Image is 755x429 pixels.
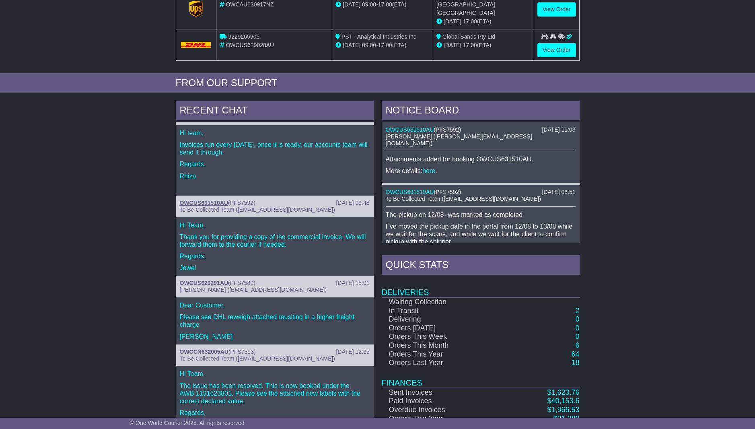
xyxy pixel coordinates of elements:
a: $40,153.6 [547,397,579,405]
span: 17:00 [463,42,477,48]
span: 1,623.76 [551,388,579,396]
span: [DATE] [444,18,461,25]
td: Orders This Year [382,415,506,423]
div: (ETA) [436,17,531,26]
p: Hi Team, [180,221,370,229]
span: PFS7592 [230,200,253,206]
a: OWCUS631510AU [386,126,434,133]
a: 18 [571,359,579,367]
span: [DATE] [444,42,461,48]
p: The issue has been resolved. This is now booked under the AWB 1191623801. Please see the attached... [180,382,370,405]
td: Orders [DATE] [382,324,506,333]
td: Delivering [382,315,506,324]
div: ( ) [180,280,370,287]
p: Hi Team, [180,370,370,377]
span: OWCAU630917NZ [226,1,274,8]
a: $1,623.76 [547,388,579,396]
span: 17:00 [463,18,477,25]
span: 9229265905 [228,33,259,40]
p: Attachments added for booking OWCUS631510AU. [386,155,576,163]
div: Quick Stats [382,255,580,277]
div: [DATE] 11:03 [542,126,575,133]
a: OWCUS631510AU [180,200,228,206]
span: [DATE] [343,1,360,8]
div: (ETA) [436,41,531,49]
p: Jewel [180,264,370,272]
a: View Order [537,2,576,16]
td: Overdue Invoices [382,406,506,415]
a: here [422,167,435,174]
p: I"ve moved the pickup date in the portal from 12/08 to 13/08 while we wait for the scans, and whi... [386,223,576,246]
span: 31,389 [557,415,579,423]
div: [DATE] 09:48 [336,200,369,206]
p: The pickup on 12/08- was marked as completed [386,211,576,219]
span: Global Sands Pty Ltd [442,33,496,40]
td: In Transit [382,307,506,316]
td: Deliveries [382,277,580,297]
td: Finances [382,367,580,388]
span: PFS7593 [230,349,254,355]
a: 2 [575,307,579,315]
span: 09:00 [362,42,376,48]
div: - (ETA) [335,0,430,9]
a: OWCUS629291AU [180,280,228,286]
p: Thank you for providing a copy of the commercial invoice. We will forward them to the courier if ... [180,233,370,248]
div: RECENT CHAT [176,101,374,122]
div: - (ETA) [335,41,430,49]
span: [DATE] [343,42,360,48]
span: To Be Collected Team ([EMAIL_ADDRESS][DOMAIN_NAME]) [386,196,541,202]
p: Regards, [180,252,370,260]
a: View Order [537,43,576,57]
td: Paid Invoices [382,397,506,406]
div: ( ) [180,200,370,206]
span: [PERSON_NAME] ([PERSON_NAME][EMAIL_ADDRESS][DOMAIN_NAME]) [386,133,532,146]
div: ( ) [180,349,370,355]
span: To Be Collected Team ([EMAIL_ADDRESS][DOMAIN_NAME]) [180,355,335,362]
span: 1,966.53 [551,406,579,414]
p: [PERSON_NAME] [180,333,370,340]
a: 6 [575,341,579,349]
span: 17:00 [378,42,392,48]
a: OWCCN632005AU [180,349,228,355]
p: Invoices run every [DATE], once it is ready, our accounts team will send it through. [180,141,370,156]
td: Waiting Collection [382,297,506,307]
div: [DATE] 08:51 [542,189,575,196]
span: [PERSON_NAME] ([EMAIL_ADDRESS][DOMAIN_NAME]) [180,287,327,293]
a: 0 [575,332,579,340]
a: $31,389 [553,415,579,423]
td: Orders This Month [382,341,506,350]
p: More details: . [386,167,576,175]
a: 0 [575,315,579,323]
p: Dear Customer, [180,301,370,309]
span: OWCUS629028AU [226,42,274,48]
div: NOTICE BOARD [382,101,580,122]
span: 40,153.6 [551,397,579,405]
span: To Be Collected Team ([EMAIL_ADDRESS][DOMAIN_NAME]) [180,206,335,213]
td: Orders This Year [382,350,506,359]
span: 09:00 [362,1,376,8]
span: © One World Courier 2025. All rights reserved. [130,420,246,426]
a: $1,966.53 [547,406,579,414]
p: Hi team, [180,129,370,137]
span: PST - Analytical Industries Inc [341,33,416,40]
a: OWCUS631510AU [386,189,434,195]
div: FROM OUR SUPPORT [176,77,580,89]
img: GetCarrierServiceLogo [189,1,203,17]
div: ( ) [386,189,576,196]
span: PFS7580 [230,280,253,286]
a: 0 [575,324,579,332]
div: [DATE] 15:01 [336,280,369,287]
p: Rhiza [180,172,370,180]
div: ( ) [386,126,576,133]
td: Sent Invoices [382,388,506,397]
p: Please see DHL reweigh attached reuslting in a higher freight charge [180,313,370,328]
p: Regards, [180,160,370,168]
td: Orders This Week [382,332,506,341]
span: 17:00 [378,1,392,8]
td: Orders Last Year [382,359,506,367]
img: DHL.png [181,42,211,48]
div: [DATE] 12:35 [336,349,369,355]
span: PFS7592 [436,126,459,133]
p: Regards, Joy [180,409,370,424]
span: PFS7592 [436,189,459,195]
